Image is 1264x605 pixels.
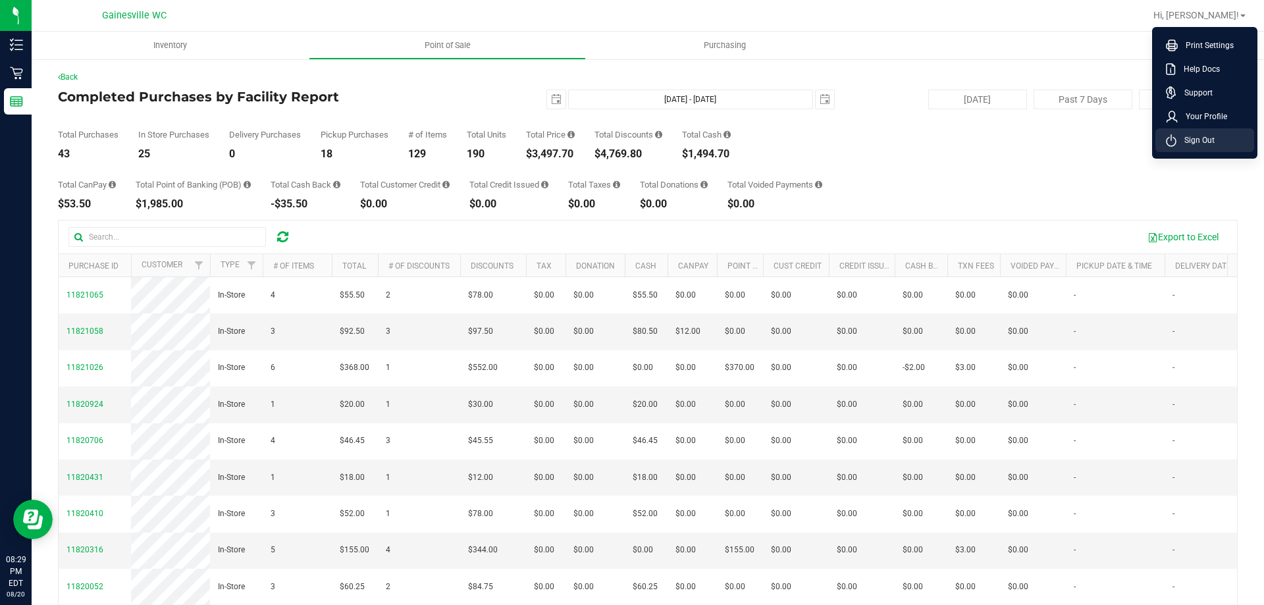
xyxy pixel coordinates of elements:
[534,434,554,447] span: $0.00
[955,325,976,338] span: $0.00
[386,325,390,338] span: 3
[534,471,554,484] span: $0.00
[388,261,450,271] a: # of Discounts
[340,471,365,484] span: $18.00
[386,508,390,520] span: 1
[725,398,745,411] span: $0.00
[958,261,994,271] a: Txn Fees
[142,260,182,269] a: Customer
[594,149,662,159] div: $4,769.80
[640,199,708,209] div: $0.00
[10,38,23,51] inline-svg: Inventory
[244,180,251,189] i: Sum of the successful, non-voided point-of-banking payment transactions, both via payment termina...
[903,398,923,411] span: $0.00
[6,589,26,599] p: 08/20
[271,544,275,556] span: 5
[386,471,390,484] span: 1
[136,39,205,51] span: Inventory
[271,581,275,593] span: 3
[271,199,340,209] div: -$35.50
[469,180,548,189] div: Total Credit Issued
[526,149,575,159] div: $3,497.70
[68,227,266,247] input: Search...
[633,471,658,484] span: $18.00
[955,434,976,447] span: $0.00
[955,508,976,520] span: $0.00
[568,199,620,209] div: $0.00
[1139,226,1227,248] button: Export to Excel
[633,398,658,411] span: $20.00
[138,130,209,139] div: In Store Purchases
[340,508,365,520] span: $52.00
[594,130,662,139] div: Total Discounts
[271,361,275,374] span: 6
[725,289,745,302] span: $0.00
[321,149,388,159] div: 18
[675,581,696,593] span: $0.00
[468,289,493,302] span: $78.00
[188,254,210,276] a: Filter
[1166,86,1249,99] a: Support
[218,398,245,411] span: In-Store
[218,325,245,338] span: In-Store
[1008,325,1028,338] span: $0.00
[1008,581,1028,593] span: $0.00
[573,398,594,411] span: $0.00
[576,261,615,271] a: Donation
[903,471,923,484] span: $0.00
[1172,398,1174,411] span: -
[640,180,708,189] div: Total Donations
[1074,398,1076,411] span: -
[955,544,976,556] span: $3.00
[1178,110,1227,123] span: Your Profile
[468,361,498,374] span: $552.00
[58,149,118,159] div: 43
[66,363,103,372] span: 11821026
[633,325,658,338] span: $80.50
[340,361,369,374] span: $368.00
[839,261,894,271] a: Credit Issued
[218,508,245,520] span: In-Store
[340,581,365,593] span: $60.25
[1166,63,1249,76] a: Help Docs
[955,471,976,484] span: $0.00
[58,199,116,209] div: $53.50
[837,544,857,556] span: $0.00
[66,509,103,518] span: 11820410
[469,199,548,209] div: $0.00
[1008,544,1028,556] span: $0.00
[386,289,390,302] span: 2
[635,261,656,271] a: Cash
[567,130,575,139] i: Sum of the total prices of all purchases in the date range.
[360,180,450,189] div: Total Customer Credit
[903,508,923,520] span: $0.00
[541,180,548,189] i: Sum of all account credit issued for all refunds from returned purchases in the date range.
[340,544,369,556] span: $155.00
[6,554,26,589] p: 08:29 PM EDT
[468,508,493,520] span: $78.00
[633,289,658,302] span: $55.50
[66,436,103,445] span: 11820706
[1074,581,1076,593] span: -
[771,544,791,556] span: $0.00
[58,180,116,189] div: Total CanPay
[955,398,976,411] span: $0.00
[955,289,976,302] span: $0.00
[534,544,554,556] span: $0.00
[1155,128,1254,152] li: Sign Out
[1172,289,1174,302] span: -
[1008,508,1028,520] span: $0.00
[725,544,754,556] span: $155.00
[1008,434,1028,447] span: $0.00
[1074,471,1076,484] span: -
[342,261,366,271] a: Total
[1074,325,1076,338] span: -
[675,289,696,302] span: $0.00
[675,508,696,520] span: $0.00
[724,130,731,139] i: Sum of the successful, non-voided cash payment transactions for all purchases in the date range. ...
[271,180,340,189] div: Total Cash Back
[905,261,949,271] a: Cash Back
[271,434,275,447] span: 4
[686,39,764,51] span: Purchasing
[727,261,821,271] a: Point of Banking (POB)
